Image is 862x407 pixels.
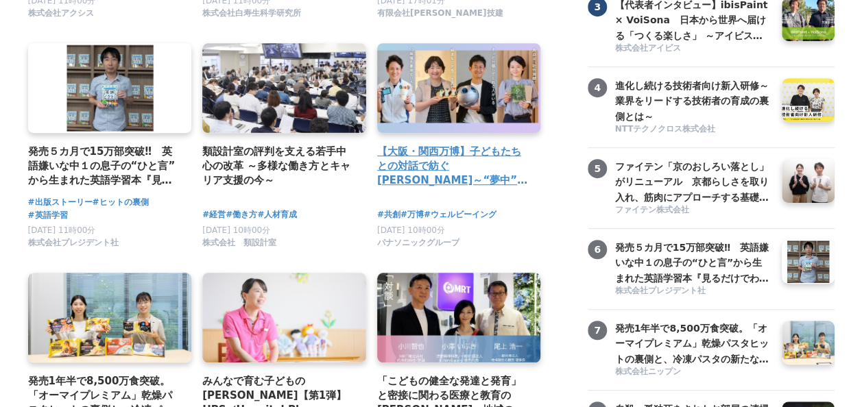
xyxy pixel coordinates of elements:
[377,241,459,251] a: パナソニックグループ
[202,237,276,249] span: 株式会社 類設計室
[615,285,706,297] span: 株式会社プレジデント社
[377,8,503,19] span: 有限会社[PERSON_NAME]技建
[377,237,459,249] span: パナソニックグループ
[400,208,424,221] a: #万博
[615,240,771,284] a: 発売５カ月で15万部突破‼ 英語嫌いな中１の息子の“ひと言”から生まれた英語学習本『見るだけでわかる‼ 英語ピクト図鑑』異例ヒットの要因
[28,144,181,188] a: 発売５カ月で15万部突破‼ 英語嫌いな中１の息子の“ひと言”から生まれた英語学習本『見るだけでわかる‼ 英語ピクト図鑑』異例ヒットの要因
[257,208,297,221] a: #人材育成
[226,208,257,221] a: #働き方
[615,321,771,365] a: 発売1年半で8,500万食突破。「オーマイプレミアム」乾燥パスタヒットの裏側と、冷凍パスタの新たな挑戦。徹底的な消費者起点で「おいしさ」を追求するニップンの歩み
[615,204,771,217] a: ファイテン株式会社
[615,123,716,135] span: NTTテクノクロス株式会社
[615,240,771,286] h3: 発売５カ月で15万部突破‼ 英語嫌いな中１の息子の“ひと言”から生まれた英語学習本『見るだけでわかる‼ 英語ピクト図鑑』異例ヒットの要因
[202,241,276,251] a: 株式会社 類設計室
[615,321,771,367] h3: 発売1年半で8,500万食突破。「オーマイプレミアム」乾燥パスタヒットの裏側と、冷凍パスタの新たな挑戦。徹底的な消費者起点で「おいしさ」を追求するニップンの歩み
[28,8,94,19] span: 株式会社アクシス
[202,12,301,21] a: 株式会社白寿生科学研究所
[615,159,771,203] a: ファイテン「京のおしろい落とし」がリニューアル 京都らしさを取り入れ、筋肉にアプローチする基礎化粧品が完成
[202,144,355,188] a: 類設計室の評判を支える若手中心の改革 ～多様な働き方とキャリア支援の今～
[615,78,771,122] a: 進化し続ける技術者向け新入研修～業界をリードする技術者の育成の裏側とは～
[588,321,607,340] span: 7
[615,78,771,124] h3: 進化し続ける技術者向け新入研修～業界をリードする技術者の育成の裏側とは～
[202,225,270,235] span: [DATE] 10時00分
[588,78,607,97] span: 4
[202,208,226,221] a: #経営
[28,237,119,249] span: 株式会社プレジデント社
[615,366,771,379] a: 株式会社ニップン
[424,208,496,221] a: #ウェルビーイング
[28,209,68,222] a: #英語学習
[615,42,771,56] a: 株式会社アイビス
[28,12,94,21] a: 株式会社アクシス
[615,366,681,378] span: 株式会社ニップン
[615,204,689,216] span: ファイテン株式会社
[28,241,119,251] a: 株式会社プレジデント社
[615,123,771,136] a: NTTテクノクロス株式会社
[615,42,681,54] span: 株式会社アイビス
[588,159,607,178] span: 5
[93,196,149,209] a: #ヒットの裏側
[202,8,301,19] span: 株式会社白寿生科学研究所
[28,225,96,235] span: [DATE] 11時00分
[377,144,530,188] a: 【大阪・関西万博】子どもたちとの対話で紡ぐ[PERSON_NAME]～“夢中”の力を育む「Unlock FRプログラム」
[377,12,503,21] a: 有限会社[PERSON_NAME]技建
[377,225,445,235] span: [DATE] 10時00分
[377,208,400,221] a: #共創
[615,159,771,205] h3: ファイテン「京のおしろい落とし」がリニューアル 京都らしさを取り入れ、筋肉にアプローチする基礎化粧品が完成
[28,196,93,209] a: #出版ストーリー
[588,240,607,259] span: 6
[615,285,771,298] a: 株式会社プレジデント社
